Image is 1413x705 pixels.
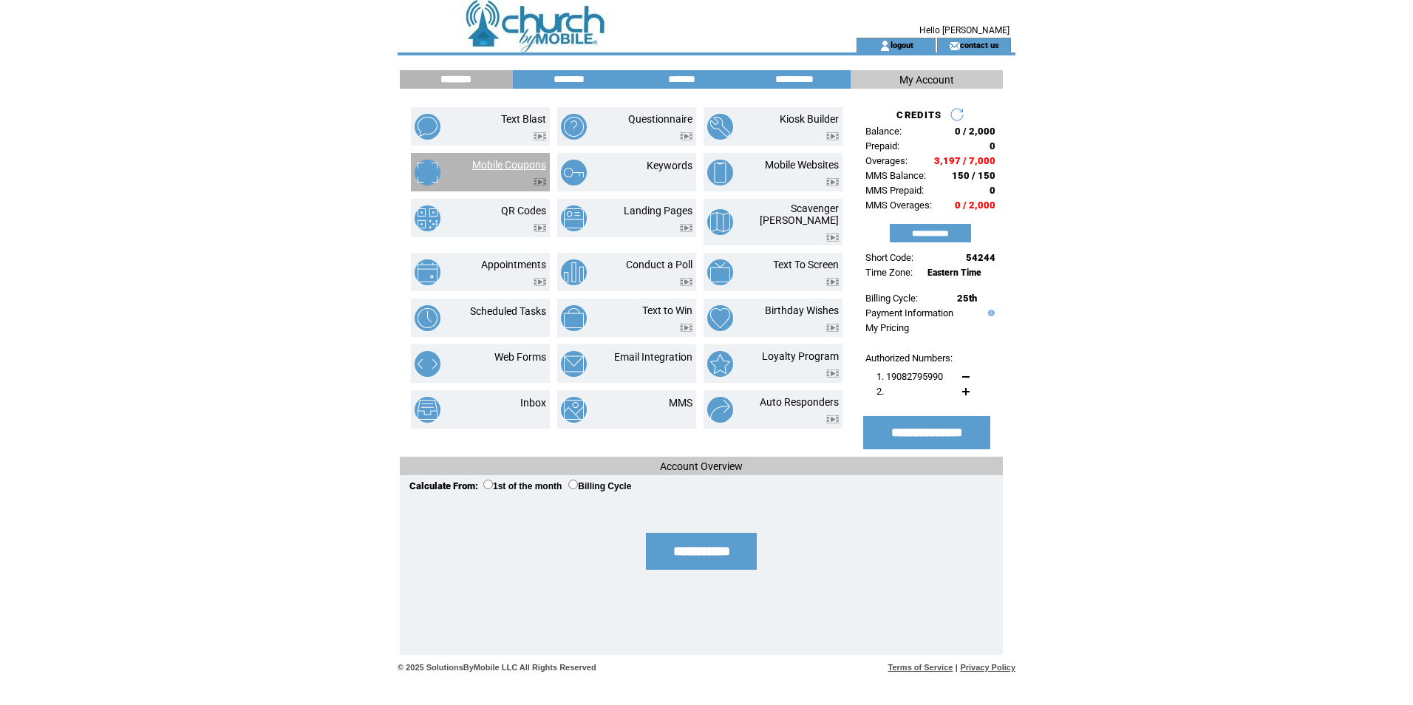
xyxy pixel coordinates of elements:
img: landing-pages.png [561,205,587,231]
span: 1. 19082795990 [876,371,943,382]
a: Appointments [481,259,546,270]
img: video.png [680,324,692,332]
img: appointments.png [415,259,440,285]
img: qr-codes.png [415,205,440,231]
img: questionnaire.png [561,114,587,140]
input: Billing Cycle [568,480,578,489]
img: video.png [826,178,839,186]
a: Conduct a Poll [626,259,692,270]
a: Landing Pages [624,205,692,217]
img: video.png [534,224,546,232]
a: Text Blast [501,113,546,125]
img: video.png [680,224,692,232]
a: Mobile Coupons [472,159,546,171]
img: contact_us_icon.gif [949,40,960,52]
span: © 2025 SolutionsByMobile LLC All Rights Reserved [398,663,596,672]
a: Privacy Policy [960,663,1015,672]
a: Web Forms [494,351,546,363]
img: video.png [826,234,839,242]
a: Loyalty Program [762,350,839,362]
a: Auto Responders [760,396,839,408]
span: 0 / 2,000 [955,126,995,137]
img: text-to-win.png [561,305,587,331]
a: Birthday Wishes [765,304,839,316]
label: 1st of the month [483,481,562,491]
span: Short Code: [865,252,913,263]
a: Kiosk Builder [780,113,839,125]
a: Scheduled Tasks [470,305,546,317]
span: 54244 [966,252,995,263]
img: scavenger-hunt.png [707,209,733,235]
img: mms.png [561,397,587,423]
img: auto-responders.png [707,397,733,423]
img: kiosk-builder.png [707,114,733,140]
span: Account Overview [660,460,743,472]
a: Questionnaire [628,113,692,125]
a: logout [891,40,913,50]
span: Hello [PERSON_NAME] [919,25,1009,35]
span: Overages: [865,155,908,166]
img: video.png [680,278,692,286]
a: Scavenger [PERSON_NAME] [760,202,839,226]
img: text-to-screen.png [707,259,733,285]
img: video.png [826,324,839,332]
img: birthday-wishes.png [707,305,733,331]
a: Text To Screen [773,259,839,270]
span: MMS Overages: [865,200,932,211]
a: Terms of Service [888,663,953,672]
a: Keywords [647,160,692,171]
a: Text to Win [642,304,692,316]
span: MMS Balance: [865,170,926,181]
a: QR Codes [501,205,546,217]
a: Mobile Websites [765,159,839,171]
a: Payment Information [865,307,953,319]
a: contact us [960,40,999,50]
span: Eastern Time [927,268,981,278]
img: video.png [826,278,839,286]
img: keywords.png [561,160,587,185]
span: MMS Prepaid: [865,185,924,196]
img: video.png [826,132,839,140]
img: help.gif [984,310,995,316]
span: 25th [957,293,977,304]
label: Billing Cycle [568,481,631,491]
img: video.png [680,132,692,140]
a: My Pricing [865,322,909,333]
span: 150 / 150 [952,170,995,181]
img: account_icon.gif [879,40,891,52]
span: My Account [899,74,954,86]
span: Balance: [865,126,902,137]
img: loyalty-program.png [707,351,733,377]
img: inbox.png [415,397,440,423]
img: web-forms.png [415,351,440,377]
input: 1st of the month [483,480,493,489]
a: Inbox [520,397,546,409]
span: 0 [990,140,995,151]
span: CREDITS [896,109,942,120]
span: Billing Cycle: [865,293,918,304]
span: Authorized Numbers: [865,352,953,364]
span: | [956,663,958,672]
a: MMS [669,397,692,409]
span: Prepaid: [865,140,899,151]
span: 0 [990,185,995,196]
a: Email Integration [614,351,692,363]
img: email-integration.png [561,351,587,377]
span: Time Zone: [865,267,913,278]
span: Calculate From: [409,480,478,491]
img: conduct-a-poll.png [561,259,587,285]
img: video.png [534,178,546,186]
img: video.png [534,278,546,286]
span: 3,197 / 7,000 [934,155,995,166]
span: 0 / 2,000 [955,200,995,211]
span: 2. [876,386,884,397]
img: mobile-websites.png [707,160,733,185]
img: text-blast.png [415,114,440,140]
img: scheduled-tasks.png [415,305,440,331]
img: video.png [826,369,839,378]
img: video.png [534,132,546,140]
img: mobile-coupons.png [415,160,440,185]
img: video.png [826,415,839,423]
